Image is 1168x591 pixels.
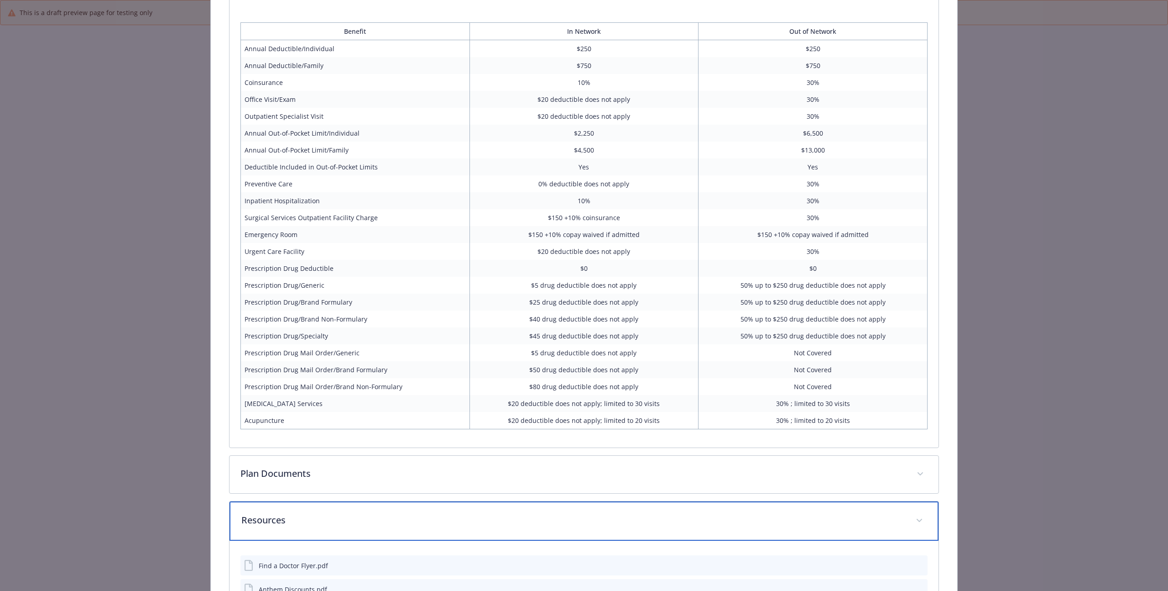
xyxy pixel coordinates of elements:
button: download file [901,561,908,570]
td: 0% deductible does not apply [469,175,699,192]
td: 30% ; limited to 20 visits [699,412,928,429]
td: Urgent Care Facility [240,243,469,260]
td: [MEDICAL_DATA] Services [240,395,469,412]
th: Benefit [240,23,469,40]
td: Yes [699,158,928,175]
td: 30% [699,108,928,125]
td: $20 deductible does not apply; limited to 20 visits [469,412,699,429]
td: $2,250 [469,125,699,142]
td: Coinsurance [240,74,469,91]
td: Yes [469,158,699,175]
td: Acupuncture [240,412,469,429]
td: $20 deductible does not apply [469,243,699,260]
td: Prescription Drug/Brand Formulary [240,294,469,311]
td: $150 +10% copay waived if admitted [699,226,928,243]
td: $80 drug deductible does not apply [469,378,699,395]
td: Prescription Drug Deductible [240,260,469,277]
td: $20 deductible does not apply [469,108,699,125]
div: Plan Documents [229,456,939,493]
td: 30% [699,91,928,108]
td: Annual Out-of-Pocket Limit/Family [240,142,469,158]
td: 10% [469,74,699,91]
td: 10% [469,192,699,209]
td: $40 drug deductible does not apply [469,311,699,327]
td: $0 [699,260,928,277]
td: $150 +10% copay waived if admitted [469,226,699,243]
td: $250 [469,40,699,58]
td: 30% [699,192,928,209]
td: $25 drug deductible does not apply [469,294,699,311]
div: Find a Doctor Flyer.pdf [259,561,328,570]
td: 30% [699,74,928,91]
td: 50% up to $250 drug deductible does not apply [699,294,928,311]
td: Annual Deductible/Individual [240,40,469,58]
td: $13,000 [699,142,928,158]
td: 50% up to $250 drug deductible does not apply [699,327,928,344]
td: Prescription Drug/Generic [240,277,469,294]
td: Outpatient Specialist Visit [240,108,469,125]
td: Surgical Services Outpatient Facility Charge [240,209,469,226]
td: $6,500 [699,125,928,142]
p: Resources [241,513,905,527]
td: $250 [699,40,928,58]
button: preview file [916,561,924,570]
td: Prescription Drug/Brand Non-Formulary [240,311,469,327]
td: Preventive Care [240,175,469,192]
th: In Network [469,23,699,40]
td: Not Covered [699,378,928,395]
td: Prescription Drug Mail Order/Generic [240,344,469,361]
td: $750 [469,57,699,74]
td: $20 deductible does not apply; limited to 30 visits [469,395,699,412]
td: 30% [699,209,928,226]
td: Office Visit/Exam [240,91,469,108]
td: Prescription Drug Mail Order/Brand Non-Formulary [240,378,469,395]
td: Annual Out-of-Pocket Limit/Individual [240,125,469,142]
td: Prescription Drug/Specialty [240,327,469,344]
div: Benefit Plan Details [229,15,939,448]
td: $20 deductible does not apply [469,91,699,108]
td: $150 +10% coinsurance [469,209,699,226]
td: $750 [699,57,928,74]
td: 30% [699,243,928,260]
p: Plan Documents [240,467,906,480]
td: $4,500 [469,142,699,158]
td: 30% [699,175,928,192]
td: Emergency Room [240,226,469,243]
td: 50% up to $250 drug deductible does not apply [699,311,928,327]
td: $5 drug deductible does not apply [469,277,699,294]
td: $45 drug deductible does not apply [469,327,699,344]
td: $50 drug deductible does not apply [469,361,699,378]
td: Deductible Included in Out-of-Pocket Limits [240,158,469,175]
div: Resources [229,501,939,541]
td: Not Covered [699,361,928,378]
td: $0 [469,260,699,277]
td: Annual Deductible/Family [240,57,469,74]
td: $5 drug deductible does not apply [469,344,699,361]
td: Inpatient Hospitalization [240,192,469,209]
td: 50% up to $250 drug deductible does not apply [699,277,928,294]
td: Not Covered [699,344,928,361]
td: 30% ; limited to 30 visits [699,395,928,412]
td: Prescription Drug Mail Order/Brand Formulary [240,361,469,378]
th: Out of Network [699,23,928,40]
